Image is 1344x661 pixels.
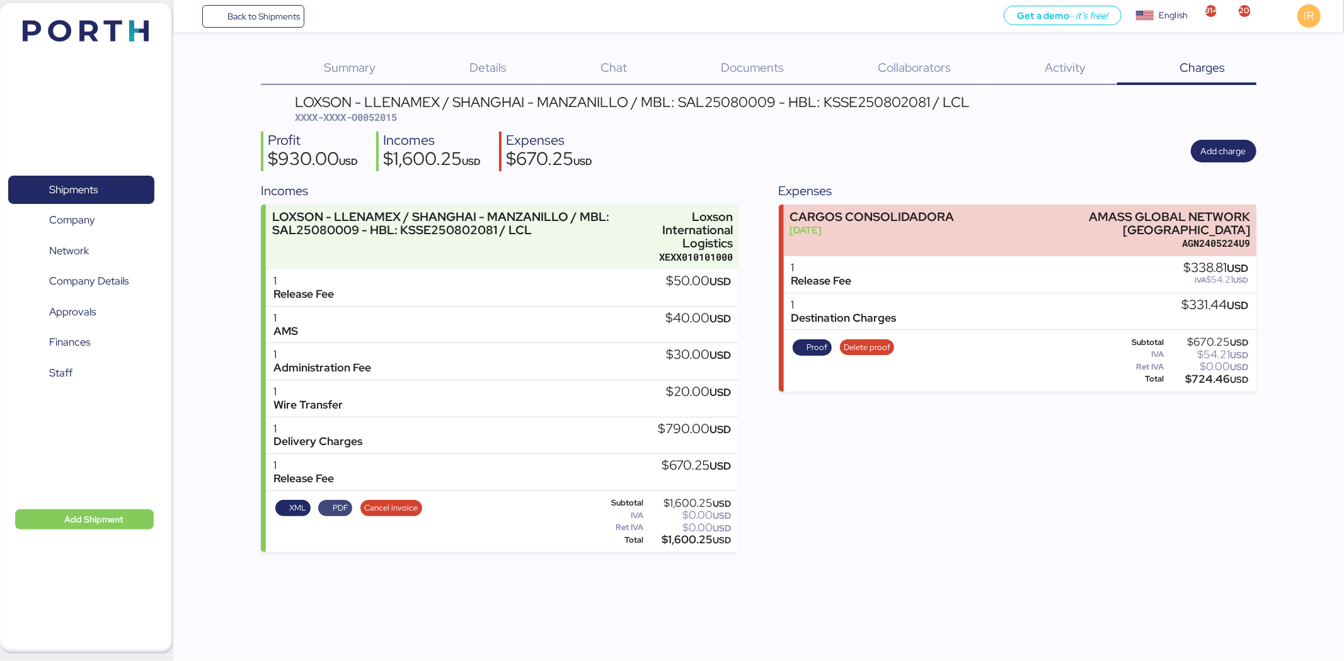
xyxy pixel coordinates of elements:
[709,385,731,399] span: USD
[49,272,129,290] span: Company Details
[8,267,154,296] a: Company Details
[1231,337,1249,348] span: USD
[713,510,731,521] span: USD
[273,472,334,485] div: Release Fee
[1113,363,1164,371] div: Ret IVA
[646,499,732,508] div: $1,600.25
[709,274,731,288] span: USD
[273,288,334,301] div: Release Fee
[974,237,1251,250] div: AGN2405224U9
[1166,362,1249,371] div: $0.00
[507,132,593,150] div: Expenses
[49,364,72,382] span: Staff
[1184,275,1249,285] div: $54.21
[273,361,371,375] div: Administration Fee
[273,435,362,448] div: Delivery Charges
[8,176,154,205] a: Shipments
[273,312,298,325] div: 1
[790,210,954,223] div: CARGOS CONSOLIDADORA
[273,348,371,361] div: 1
[779,181,1256,200] div: Expenses
[1113,350,1164,359] div: IVA
[295,95,970,109] div: LOXSON - LLENAMEX / SHANGHAI - MANZANILLO / MBL: SAL25080009 - HBL: KSSE250802081 / LCL
[713,498,731,509] span: USD
[1113,338,1164,347] div: Subtotal
[273,385,343,398] div: 1
[840,339,895,356] button: Delete proof
[665,312,731,325] div: $40.00
[791,312,897,325] div: Destination Charges
[721,59,784,76] span: Documents
[1159,9,1188,22] div: English
[791,298,897,312] div: 1
[8,298,154,327] a: Approvals
[273,274,334,288] div: 1
[1227,261,1249,275] span: USD
[1182,298,1249,312] div: $331.44
[709,312,731,325] span: USD
[713,523,731,534] span: USD
[15,509,154,529] button: Add Shipment
[384,132,481,150] div: Incomes
[634,251,733,264] div: XEXX010101000
[713,534,731,546] span: USD
[261,181,738,200] div: Incomes
[709,459,731,473] span: USD
[1231,349,1249,361] span: USD
[273,459,334,472] div: 1
[844,341,890,354] span: Delete proof
[666,274,731,288] div: $50.00
[289,501,306,515] span: XML
[595,536,643,545] div: Total
[273,422,362,436] div: 1
[64,512,123,527] span: Add Shipment
[275,500,311,516] button: XML
[340,155,359,167] span: USD
[8,328,154,357] a: Finances
[1231,374,1249,385] span: USD
[181,6,202,27] button: Menu
[268,150,359,171] div: $930.00
[791,274,852,288] div: Release Fee
[595,523,643,532] div: Ret IVA
[646,535,732,545] div: $1,600.25
[1184,261,1249,275] div: $338.81
[273,325,298,338] div: AMS
[49,181,98,199] span: Shipments
[600,59,627,76] span: Chat
[790,223,954,237] div: [DATE]
[1166,337,1249,347] div: $670.25
[878,59,951,76] span: Collaborators
[1304,8,1314,24] span: IR
[595,499,643,507] div: Subtotal
[1227,298,1249,312] span: USD
[646,511,732,520] div: $0.00
[49,242,89,260] span: Network
[324,59,376,76] span: Summary
[1234,275,1249,285] span: USD
[1195,275,1207,285] span: IVA
[709,348,731,362] span: USD
[333,501,348,515] span: PDF
[658,422,731,436] div: $790.00
[295,111,397,123] span: XXXX-XXXX-O0052015
[807,341,827,354] span: Proof
[1166,350,1249,359] div: $54.21
[268,132,359,150] div: Profit
[202,5,305,28] a: Back to Shipments
[364,501,418,515] span: Cancel invoice
[595,511,643,520] div: IVA
[1201,144,1246,159] span: Add charge
[791,261,852,274] div: 1
[666,385,731,399] div: $20.00
[360,500,422,516] button: Cancel invoice
[507,150,593,171] div: $670.25
[49,211,95,229] span: Company
[384,150,481,171] div: $1,600.25
[1113,375,1164,383] div: Total
[8,237,154,266] a: Network
[974,210,1251,237] div: AMASS GLOBAL NETWORK [GEOGRAPHIC_DATA]
[666,348,731,362] div: $30.00
[1231,361,1249,373] span: USD
[8,358,154,387] a: Staff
